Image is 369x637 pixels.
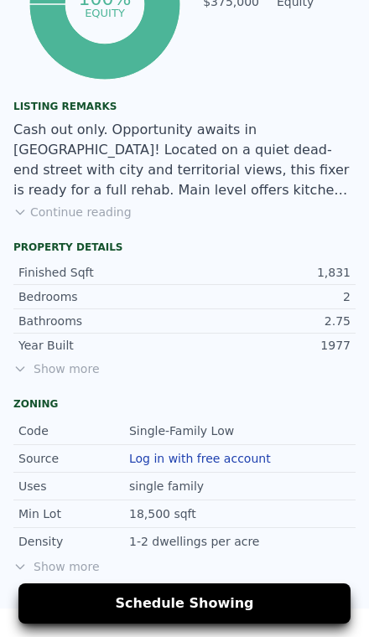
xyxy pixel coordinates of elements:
div: Bedrooms [18,288,184,305]
div: 1,831 [184,264,351,281]
div: Bathrooms [18,313,184,329]
div: 2 [184,288,351,305]
button: Schedule Showing [18,583,351,624]
button: Continue reading [13,204,132,220]
div: Source [18,450,129,467]
div: Show more [13,558,356,575]
div: Density [18,533,129,550]
div: Zoning [13,397,356,411]
div: Finished Sqft [18,264,184,281]
tspan: equity [85,6,125,18]
div: Uses [18,478,129,495]
div: single family [129,478,207,495]
div: Year Built [18,337,184,354]
div: Listing remarks [13,100,356,113]
div: Property details [13,241,356,254]
div: 18,500 sqft [129,505,200,522]
span: Show more [13,360,356,377]
div: Min Lot [18,505,129,522]
div: 1977 [184,337,351,354]
div: Cash out only. Opportunity awaits in [GEOGRAPHIC_DATA]! Located on a quiet dead-end street with c... [13,120,356,200]
button: Log in with free account [129,452,271,465]
div: Code [18,422,129,439]
div: 1-2 dwellings per acre [129,533,262,550]
div: Single-Family Low [129,422,237,439]
div: 2.75 [184,313,351,329]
